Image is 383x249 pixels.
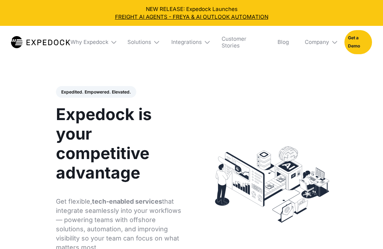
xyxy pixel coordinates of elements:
a: Blog [272,26,294,58]
div: Why Expedock [70,39,108,45]
strong: tech-enabled services [92,198,162,205]
div: Company [305,39,329,45]
h1: Expedock is your competitive advantage [56,105,183,183]
a: Customer Stories [216,26,267,58]
div: NEW RELEASE: Expedock Launches [5,5,378,21]
a: Get a Demo [344,30,372,54]
a: FREIGHT AI AGENTS - FREYA & AI OUTLOOK AUTOMATION [5,13,378,21]
div: Solutions [127,39,151,45]
div: Integrations [171,39,202,45]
